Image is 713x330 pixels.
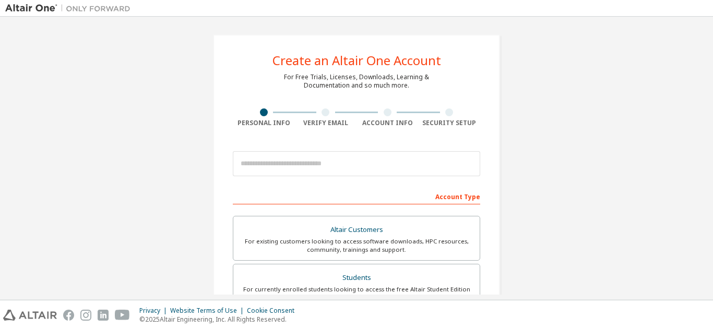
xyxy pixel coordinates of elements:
[170,307,247,315] div: Website Terms of Use
[284,73,429,90] div: For Free Trials, Licenses, Downloads, Learning & Documentation and so much more.
[240,223,473,237] div: Altair Customers
[139,307,170,315] div: Privacy
[98,310,109,321] img: linkedin.svg
[295,119,357,127] div: Verify Email
[419,119,481,127] div: Security Setup
[247,307,301,315] div: Cookie Consent
[5,3,136,14] img: Altair One
[272,54,441,67] div: Create an Altair One Account
[233,188,480,204] div: Account Type
[233,119,295,127] div: Personal Info
[240,237,473,254] div: For existing customers looking to access software downloads, HPC resources, community, trainings ...
[356,119,419,127] div: Account Info
[240,271,473,285] div: Students
[63,310,74,321] img: facebook.svg
[115,310,130,321] img: youtube.svg
[3,310,57,321] img: altair_logo.svg
[80,310,91,321] img: instagram.svg
[139,315,301,324] p: © 2025 Altair Engineering, Inc. All Rights Reserved.
[240,285,473,302] div: For currently enrolled students looking to access the free Altair Student Edition bundle and all ...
